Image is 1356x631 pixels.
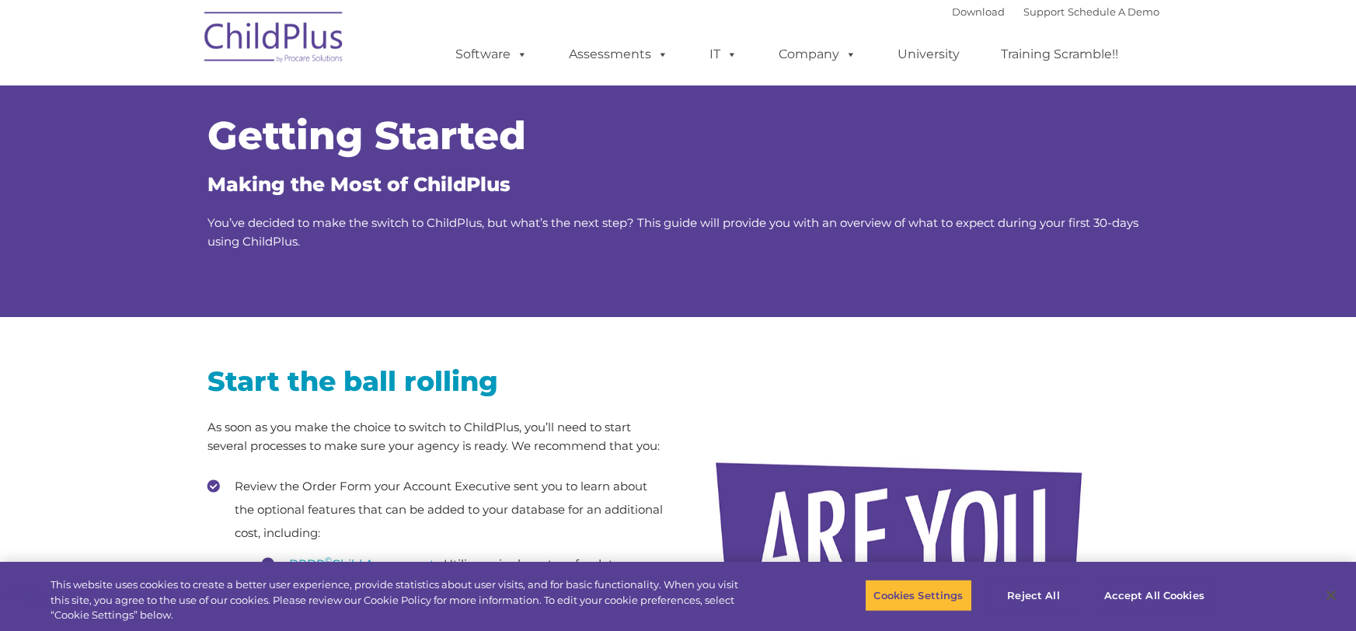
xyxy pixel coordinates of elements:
a: Software [441,39,544,70]
a: Download [953,5,1006,18]
font: | [953,5,1160,18]
img: ChildPlus by Procare Solutions [197,1,352,78]
a: Assessments [554,39,685,70]
p: As soon as you make the choice to switch to ChildPlus, you’ll need to start several processes to ... [208,418,667,455]
button: Accept All Cookies [1096,579,1213,612]
button: Close [1314,578,1348,612]
h2: Start the ball rolling [208,364,667,399]
span: You’ve decided to make the switch to ChildPlus, but what’s the next step? This guide will provide... [208,215,1139,249]
a: Training Scramble!! [986,39,1135,70]
button: Cookies Settings [865,579,971,612]
a: Support [1024,5,1065,18]
span: Making the Most of ChildPlus [208,173,511,196]
a: DRDP©Child Assessment [290,556,435,571]
div: This website uses cookies to create a better user experience, provide statistics about user visit... [51,577,746,623]
a: University [883,39,976,70]
a: Company [764,39,873,70]
span: Getting Started [208,112,527,159]
button: Reject All [985,579,1082,612]
a: Schedule A Demo [1068,5,1160,18]
li: – Utilize a single system for data management: ChildPlus with the DRDP built-in. [263,553,667,599]
sup: © [326,555,333,566]
a: IT [695,39,754,70]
